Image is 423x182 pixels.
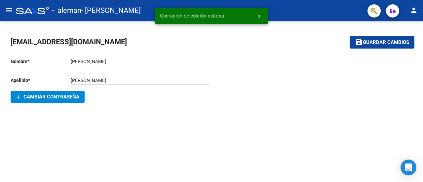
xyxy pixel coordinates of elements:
[350,36,414,48] button: Guardar cambios
[11,58,71,65] p: Nombre
[363,40,409,46] span: Guardar cambios
[258,13,260,19] span: x
[410,6,418,14] mat-icon: person
[16,94,79,100] span: Cambiar Contraseña
[401,160,416,175] div: Open Intercom Messenger
[81,3,141,18] span: - [PERSON_NAME]
[5,6,13,14] mat-icon: menu
[11,91,85,103] button: Cambiar Contraseña
[11,38,127,46] span: [EMAIL_ADDRESS][DOMAIN_NAME]
[11,77,71,84] p: Apellido
[14,93,22,101] mat-icon: add
[52,3,81,18] span: - aleman
[160,13,224,19] span: Operación de edición exitosa
[355,38,363,46] mat-icon: save
[253,10,266,22] button: x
